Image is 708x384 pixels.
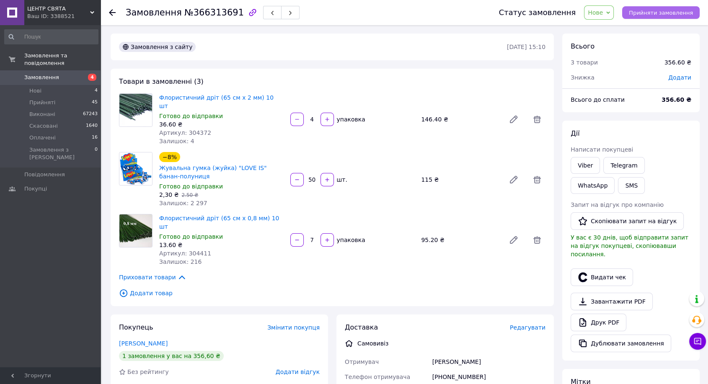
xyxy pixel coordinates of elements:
[571,212,684,230] button: Скопіювати запит на відгук
[159,258,202,265] span: Залишок: 216
[159,152,180,162] div: −8%
[159,250,211,257] span: Артикул: 304411
[86,122,98,130] span: 1640
[119,351,224,361] div: 1 замовлення у вас на 356,60 ₴
[24,171,65,178] span: Повідомлення
[184,8,244,18] span: №366313691
[267,324,320,331] span: Змінити покупця
[159,120,284,129] div: 36.60 ₴
[29,134,56,142] span: Оплачені
[529,171,545,188] span: Видалити
[664,58,691,67] div: 356.60 ₴
[355,339,390,348] div: Самовивіз
[159,200,207,206] span: Залишок: 2 297
[571,129,579,137] span: Дії
[119,42,196,52] div: Замовлення з сайту
[335,236,366,244] div: упаковка
[499,8,576,17] div: Статус замовлення
[27,5,90,13] span: ЦЕНТР СВЯТА
[159,215,279,230] a: Флористичний дріт (65 см х 0,8 мм) 10 шт
[418,113,502,125] div: 146.40 ₴
[92,99,98,106] span: 45
[83,111,98,118] span: 67243
[276,369,320,375] span: Додати відгук
[159,233,223,240] span: Готово до відправки
[159,191,178,198] span: 2,30 ₴
[571,268,633,286] button: Видати чек
[159,94,274,109] a: Флористичний дріт (65 см х 2 мм) 10 шт
[159,183,223,190] span: Готово до відправки
[119,152,152,185] img: Жувальна гумка (жуйка) "LOVE IS" банан-полуниця
[689,333,706,350] button: Чат з покупцем
[119,323,153,331] span: Покупець
[159,138,194,144] span: Залишок: 4
[345,358,379,365] span: Отримувач
[571,177,615,194] a: WhatsApp
[29,146,95,161] span: Замовлення з [PERSON_NAME]
[159,165,267,180] a: Жувальна гумка (жуйка) "LOVE IS" банан-полуниця
[345,323,378,331] span: Доставка
[119,94,152,126] img: Флористичний дріт (65 см х 2 мм) 10 шт
[571,157,600,174] a: Viber
[119,77,204,85] span: Товари в замовленні (3)
[95,146,98,161] span: 0
[571,74,594,81] span: Знижка
[618,177,645,194] button: SMS
[418,234,502,246] div: 95.20 ₴
[335,175,348,184] div: шт.
[126,8,182,18] span: Замовлення
[571,234,688,258] span: У вас є 30 днів, щоб відправити запит на відгук покупцеві, скопіювавши посилання.
[571,42,594,50] span: Всього
[159,241,284,249] div: 13.60 ₴
[431,354,547,369] div: [PERSON_NAME]
[335,115,366,124] div: упаковка
[505,232,522,248] a: Редагувати
[571,335,671,352] button: Дублювати замовлення
[603,157,644,174] a: Telegram
[4,29,98,44] input: Пошук
[24,185,47,193] span: Покупці
[181,192,198,198] span: 2.50 ₴
[345,374,410,380] span: Телефон отримувача
[529,111,545,128] span: Видалити
[109,8,116,17] div: Повернутися назад
[571,201,664,208] span: Запит на відгук про компанію
[622,6,700,19] button: Прийняти замовлення
[95,87,98,95] span: 4
[119,273,186,282] span: Приховати товари
[661,96,691,103] b: 356.60 ₴
[29,87,41,95] span: Нові
[119,214,152,247] img: Флористичний дріт (65 см х 0,8 мм) 10 шт
[505,111,522,128] a: Редагувати
[24,74,59,81] span: Замовлення
[510,324,545,331] span: Редагувати
[571,59,598,66] span: 3 товари
[505,171,522,188] a: Редагувати
[29,122,58,130] span: Скасовані
[88,74,96,81] span: 4
[29,99,55,106] span: Прийняті
[119,340,168,347] a: [PERSON_NAME]
[24,52,101,67] span: Замовлення та повідомлення
[27,13,101,20] div: Ваш ID: 3388521
[571,146,633,153] span: Написати покупцеві
[119,289,545,298] span: Додати товар
[529,232,545,248] span: Видалити
[571,293,653,310] a: Завантажити PDF
[571,96,625,103] span: Всього до сплати
[127,369,169,375] span: Без рейтингу
[507,44,545,50] time: [DATE] 15:10
[588,9,603,16] span: Нове
[92,134,98,142] span: 16
[159,129,211,136] span: Артикул: 304372
[418,174,502,186] div: 115 ₴
[29,111,55,118] span: Виконані
[159,113,223,119] span: Готово до відправки
[668,74,691,81] span: Додати
[629,10,693,16] span: Прийняти замовлення
[571,314,626,331] a: Друк PDF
